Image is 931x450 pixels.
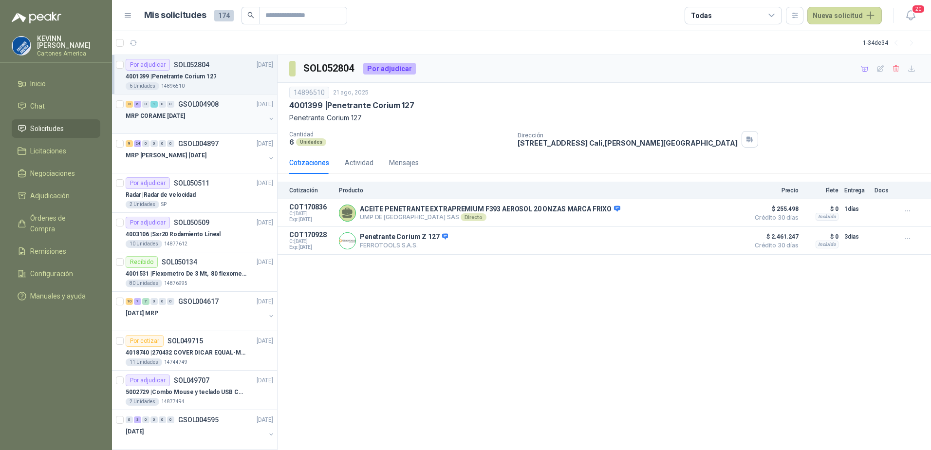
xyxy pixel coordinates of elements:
p: 14877612 [164,240,187,248]
p: [DATE] MRP [126,309,158,318]
p: SP [161,201,167,208]
span: Crédito 30 días [750,243,799,248]
p: UMP DE [GEOGRAPHIC_DATA] SAS [360,213,620,221]
p: 4001531 | Flexometro De 3 Mt, 80 flexometros de 3 m Marca Tajima [126,269,247,279]
div: 0 [142,101,149,108]
button: Nueva solicitud [807,7,882,24]
div: Por adjudicar [126,375,170,386]
a: Órdenes de Compra [12,209,100,238]
img: Logo peakr [12,12,61,23]
p: 4018740 | 270432 COVER DICAR EQUAL-MNT M126, 5486 [126,348,247,357]
p: [DATE] [257,258,273,267]
img: Company Logo [12,37,31,55]
div: Por cotizar [126,335,164,347]
div: 6 [134,101,141,108]
span: $ 255.498 [750,203,799,215]
p: 5002729 | Combo Mouse y teclado USB COMBO LOGITECH MK120 TECLADO Y MOUSE ALAMBRICO PLUG-AND-PLAY ... [126,388,247,397]
p: [DATE] [257,297,273,306]
p: 14896510 [161,82,185,90]
p: [DATE] [257,100,273,109]
div: Recibido [126,256,158,268]
a: Adjudicación [12,187,100,205]
div: Unidades [296,138,326,146]
h3: SOL052804 [303,61,355,76]
p: Radar | Radar de velocidad [126,190,196,200]
div: 0 [150,140,158,147]
span: Crédito 30 días [750,215,799,221]
a: Por adjudicarSOL050511[DATE] Radar |Radar de velocidad2 UnidadesSP [112,173,277,213]
div: 2 Unidades [126,201,159,208]
div: Por adjudicar [126,217,170,228]
div: Por adjudicar [363,63,416,75]
div: 7 [134,298,141,305]
a: 8 6 0 1 0 0 GSOL004908[DATE] MRP CORAME [DATE] [126,98,275,130]
p: Cotización [289,187,333,194]
div: Mensajes [389,157,419,168]
div: Incluido [816,213,838,221]
p: GSOL004897 [178,140,219,147]
button: 20 [902,7,919,24]
div: 0 [159,140,166,147]
p: [DATE] [257,376,273,385]
a: Manuales y ayuda [12,287,100,305]
span: Negociaciones [30,168,75,179]
p: MRP CORAME [DATE] [126,112,185,121]
p: Cantidad [289,131,510,138]
p: SOL050134 [162,259,197,265]
div: 1 - 34 de 34 [863,35,919,51]
span: Inicio [30,78,46,89]
span: $ 2.461.247 [750,231,799,243]
a: RecibidoSOL050134[DATE] 4001531 |Flexometro De 3 Mt, 80 flexometros de 3 m Marca Tajima80 Unidade... [112,252,277,292]
p: Producto [339,187,744,194]
div: 0 [142,140,149,147]
div: Cotizaciones [289,157,329,168]
p: Docs [875,187,894,194]
a: Licitaciones [12,142,100,160]
div: 0 [150,416,158,423]
a: Por cotizarSOL049715[DATE] 4018740 |270432 COVER DICAR EQUAL-MNT M126, 548611 Unidades14744749 [112,331,277,371]
div: 0 [159,101,166,108]
div: 0 [167,101,174,108]
p: FERROTOOLS S.A.S. [360,242,448,249]
span: Manuales y ayuda [30,291,86,301]
p: Penetrante Corium Z 127 [360,233,448,242]
p: ACEITE PENETRANTE EXTRAPREMIUM F393 AEROSOL 20 ONZAS MARCA FRIXO [360,205,620,214]
p: 1 días [844,203,869,215]
div: 0 [159,298,166,305]
div: 7 [142,298,149,305]
div: 80 Unidades [126,280,162,287]
p: Entrega [844,187,869,194]
p: $ 0 [804,203,838,215]
div: Todas [691,10,711,21]
p: SOL049707 [174,377,209,384]
a: Inicio [12,75,100,93]
p: [DATE] [257,337,273,346]
p: MRP [PERSON_NAME] [DATE] [126,151,206,160]
div: Directo [461,213,486,221]
p: [DATE] [126,427,144,436]
p: SOL050509 [174,219,209,226]
a: Chat [12,97,100,115]
a: Por adjudicarSOL050509[DATE] 4003106 |Ssr20 Rodamiento Lineal10 Unidades14877612 [112,213,277,252]
span: Licitaciones [30,146,66,156]
p: 4003106 | Ssr20 Rodamiento Lineal [126,230,221,239]
div: Por adjudicar [126,59,170,71]
span: C: [DATE] [289,239,333,244]
p: $ 0 [804,231,838,243]
span: 20 [912,4,925,14]
div: 0 [159,416,166,423]
p: [DATE] [257,179,273,188]
p: [DATE] [257,218,273,227]
div: 10 Unidades [126,240,162,248]
p: Flete [804,187,838,194]
p: Cartones America [37,51,100,56]
p: 6 [289,138,294,146]
div: 24 [134,140,141,147]
div: 2 Unidades [126,398,159,406]
div: 3 [134,416,141,423]
span: Configuración [30,268,73,279]
p: GSOL004595 [178,416,219,423]
p: Precio [750,187,799,194]
p: 14876995 [164,280,187,287]
h1: Mis solicitudes [144,8,206,22]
